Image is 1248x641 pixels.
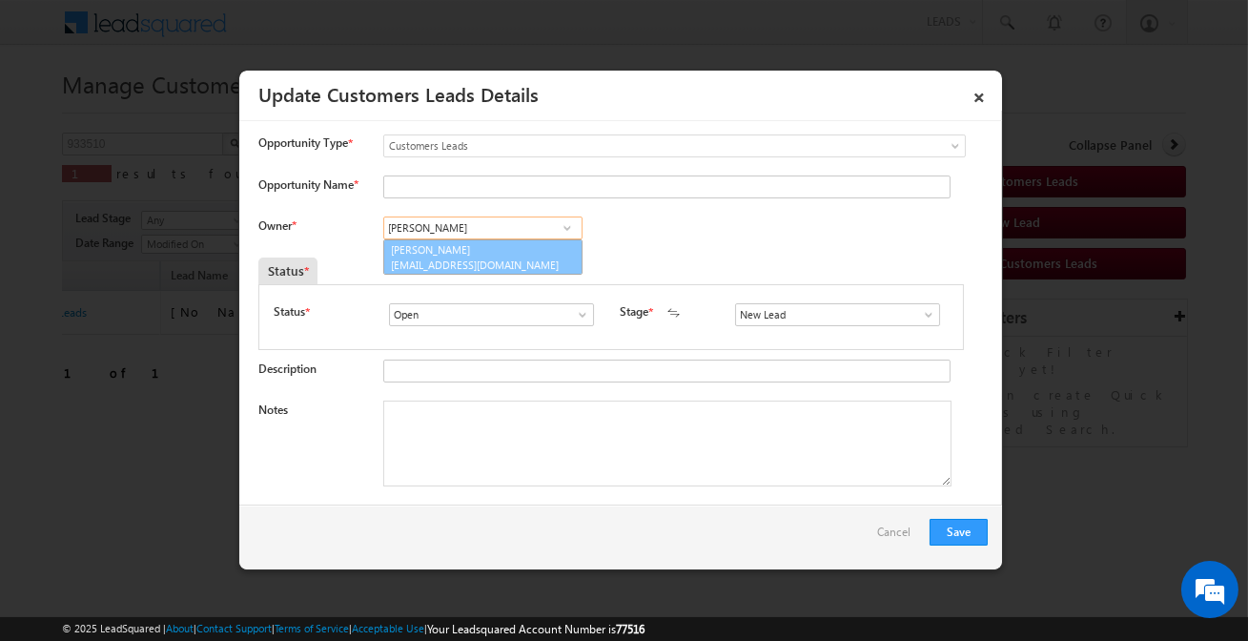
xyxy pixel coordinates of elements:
a: About [166,622,194,634]
span: Your Leadsquared Account Number is [427,622,644,636]
input: Type to Search [389,303,594,326]
textarea: Type your message and click 'Submit' [25,176,348,484]
span: 77516 [616,622,644,636]
label: Status [274,303,305,320]
a: Show All Items [911,305,935,324]
div: Status [258,258,317,284]
a: Acceptable Use [352,622,424,634]
span: [EMAIL_ADDRESS][DOMAIN_NAME] [391,258,563,272]
a: [PERSON_NAME] [383,239,583,276]
img: d_60004797649_company_0_60004797649 [32,100,80,125]
input: Type to Search [383,217,583,239]
label: Opportunity Name [258,177,358,192]
a: Cancel [877,519,920,555]
label: Notes [258,403,288,417]
label: Stage [620,303,648,320]
span: Opportunity Type [258,134,348,152]
a: Show All Items [555,218,579,238]
label: Description [258,362,317,376]
div: Leave a message [99,100,320,125]
span: Customers Leads [384,137,888,155]
a: Customers Leads [383,134,966,157]
input: Type to Search [735,303,940,326]
button: Save [930,519,988,546]
a: × [963,77,995,111]
a: Show All Items [565,305,589,324]
div: Minimize live chat window [313,10,358,55]
a: Terms of Service [275,622,349,634]
label: Owner [258,218,296,233]
em: Submit [279,500,346,526]
a: Update Customers Leads Details [258,80,539,107]
span: © 2025 LeadSquared | | | | | [62,620,644,638]
a: Contact Support [196,622,272,634]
